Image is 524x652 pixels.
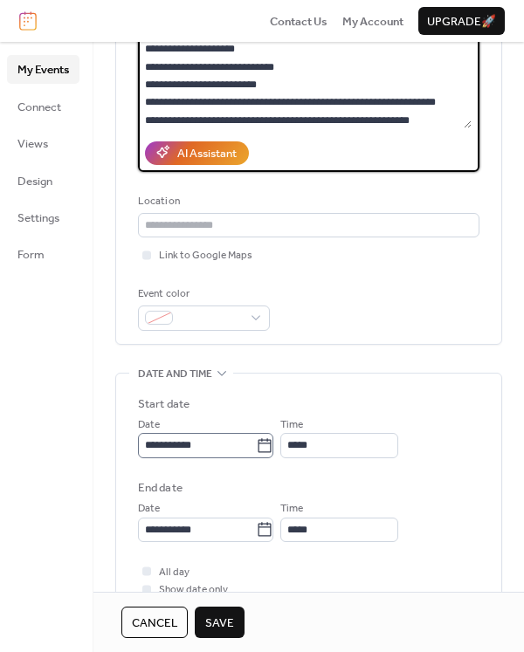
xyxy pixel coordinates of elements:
div: Location [138,193,476,210]
span: Save [205,614,234,632]
span: Cancel [132,614,177,632]
span: My Account [342,13,403,31]
span: My Events [17,61,69,79]
span: Show date only [159,581,228,599]
span: Upgrade 🚀 [427,13,496,31]
span: All day [159,564,190,581]
button: Cancel [121,607,188,638]
span: Settings [17,209,59,227]
img: logo [19,11,37,31]
div: AI Assistant [177,145,237,162]
span: Date [138,500,160,518]
a: Form [7,240,79,268]
span: Date and time [138,365,212,382]
span: Time [280,416,303,434]
button: AI Assistant [145,141,249,164]
button: Save [195,607,245,638]
span: Views [17,135,48,153]
button: Upgrade🚀 [418,7,505,35]
span: Form [17,246,45,264]
div: End date [138,479,183,497]
a: Design [7,167,79,195]
span: Date [138,416,160,434]
span: Link to Google Maps [159,247,252,264]
a: Connect [7,93,79,120]
a: My Account [342,12,403,30]
a: Views [7,129,79,157]
span: Connect [17,99,61,116]
div: Event color [138,285,266,303]
a: Settings [7,203,79,231]
a: Contact Us [270,12,327,30]
span: Design [17,173,52,190]
a: My Events [7,55,79,83]
span: Time [280,500,303,518]
div: Start date [138,395,190,413]
span: Contact Us [270,13,327,31]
